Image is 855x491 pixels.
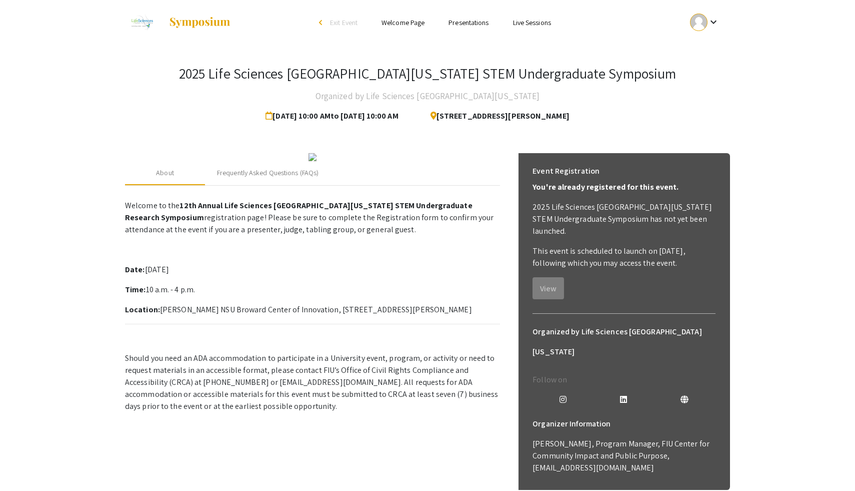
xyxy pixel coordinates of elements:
button: Expand account dropdown [679,11,730,34]
img: Symposium by ForagerOne [168,17,231,29]
strong: Time: [125,284,146,295]
h6: Organizer Information [532,414,715,434]
p: Welcome to the registration page! Please be sure to complete the Registration form to confirm you... [125,200,500,236]
button: View [532,277,564,299]
a: Welcome Page [381,18,424,27]
a: 2025 Life Sciences South Florida STEM Undergraduate Symposium [125,10,231,35]
h6: Organized by Life Sciences [GEOGRAPHIC_DATA][US_STATE] [532,322,715,362]
span: Exit Event [330,18,357,27]
a: Presentations [448,18,488,27]
div: arrow_back_ios [319,20,325,26]
p: [DATE] [125,264,500,276]
mat-icon: Expand account dropdown [707,16,719,28]
p: [PERSON_NAME] NSU Broward Center of Innovation, [STREET_ADDRESS][PERSON_NAME] [125,304,500,316]
h3: 2025 Life Sciences [GEOGRAPHIC_DATA][US_STATE] STEM Undergraduate Symposium [179,65,676,82]
span: [STREET_ADDRESS][PERSON_NAME] [422,106,569,126]
a: Live Sessions [513,18,551,27]
h6: Event Registration [532,161,599,181]
div: Frequently Asked Questions (FAQs) [217,168,318,178]
h4: Organized by Life Sciences [GEOGRAPHIC_DATA][US_STATE] [315,86,539,106]
strong: 12th Annual Life Sciences [GEOGRAPHIC_DATA][US_STATE] STEM Undergraduate Research Symposium [125,200,472,223]
img: 32153a09-f8cb-4114-bf27-cfb6bc84fc69.png [308,153,316,161]
p: Follow on [532,374,715,386]
img: 2025 Life Sciences South Florida STEM Undergraduate Symposium [125,10,158,35]
p: Should you need an ADA accommodation to participate in a University event, program, or activity o... [125,352,500,412]
p: 2025 Life Sciences [GEOGRAPHIC_DATA][US_STATE] STEM Undergraduate Symposium has not yet been laun... [532,201,715,237]
div: About [156,168,174,178]
span: [DATE] 10:00 AM to [DATE] 10:00 AM [265,106,402,126]
strong: Date: [125,264,145,275]
strong: Location: [125,304,160,315]
p: You're already registered for this event. [532,181,715,193]
p: This event is scheduled to launch on [DATE], following which you may access the event. [532,245,715,269]
p: 10 a.m. - 4 p.m. [125,284,500,296]
p: [PERSON_NAME], Program Manager, FIU Center for Community Impact and Public Purpose, [EMAIL_ADDRES... [532,438,715,474]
